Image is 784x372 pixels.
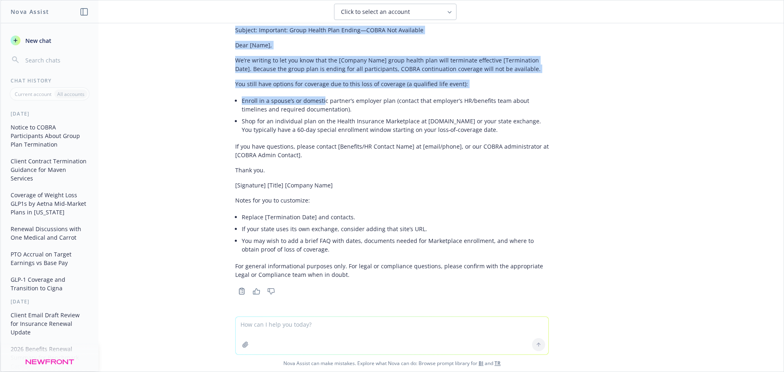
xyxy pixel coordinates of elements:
p: [Signature] [Title] [Company Name] [235,181,549,189]
a: BI [479,360,483,367]
button: Notice to COBRA Participants About Group Plan Termination [7,120,92,151]
div: [DATE] [1,110,98,117]
p: All accounts [57,91,85,98]
p: For general informational purposes only. For legal or compliance questions, please confirm with t... [235,262,549,279]
button: Coverage of Weight Loss GLP1s by Aetna Mid-Market Plans in [US_STATE] [7,188,92,219]
span: New chat [24,36,51,45]
button: Thumbs down [265,285,278,297]
button: GLP-1 Coverage and Transition to Cigna [7,273,92,295]
button: Click to select an account [334,4,457,20]
li: You may wish to add a brief FAQ with dates, documents needed for Marketplace enrollment, and wher... [242,235,549,255]
svg: Copy to clipboard [238,287,245,295]
p: Subject: Important: Group Health Plan Ending—COBRA Not Available [235,26,549,34]
h1: Nova Assist [11,7,49,16]
li: Replace [Termination Date] and contacts. [242,211,549,223]
p: Current account [15,91,51,98]
div: Chat History [1,77,98,84]
input: Search chats [24,54,89,66]
button: PTO Accrual on Target Earnings vs Base Pay [7,247,92,270]
p: Thank you. [235,166,549,174]
p: You still have options for coverage due to this loss of coverage (a qualified life event): [235,80,549,88]
li: Enroll in a spouse’s or domestic partner’s employer plan (contact that employer’s HR/benefits tea... [242,95,549,115]
span: Click to select an account [341,8,410,16]
p: Notes for you to customize: [235,196,549,205]
li: Shop for an individual plan on the Health Insurance Marketplace at [DOMAIN_NAME] or your state ex... [242,115,549,136]
button: Client Email Draft Review for Insurance Renewal Update [7,308,92,339]
button: Client Contract Termination Guidance for Maven Services [7,154,92,185]
span: Nova Assist can make mistakes. Explore what Nova can do: Browse prompt library for and [4,355,780,372]
p: Dear [Name], [235,41,549,49]
button: New chat [7,33,92,48]
li: If your state uses its own exchange, consider adding that site’s URL. [242,223,549,235]
a: TR [494,360,501,367]
p: If you have questions, please contact [Benefits/HR Contact Name] at [email/phone], or our COBRA a... [235,142,549,159]
div: [DATE] [1,298,98,305]
button: Renewal Discussions with One Medical and Carrot [7,222,92,244]
p: We’re writing to let you know that the [Company Name] group health plan will terminate effective ... [235,56,549,73]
